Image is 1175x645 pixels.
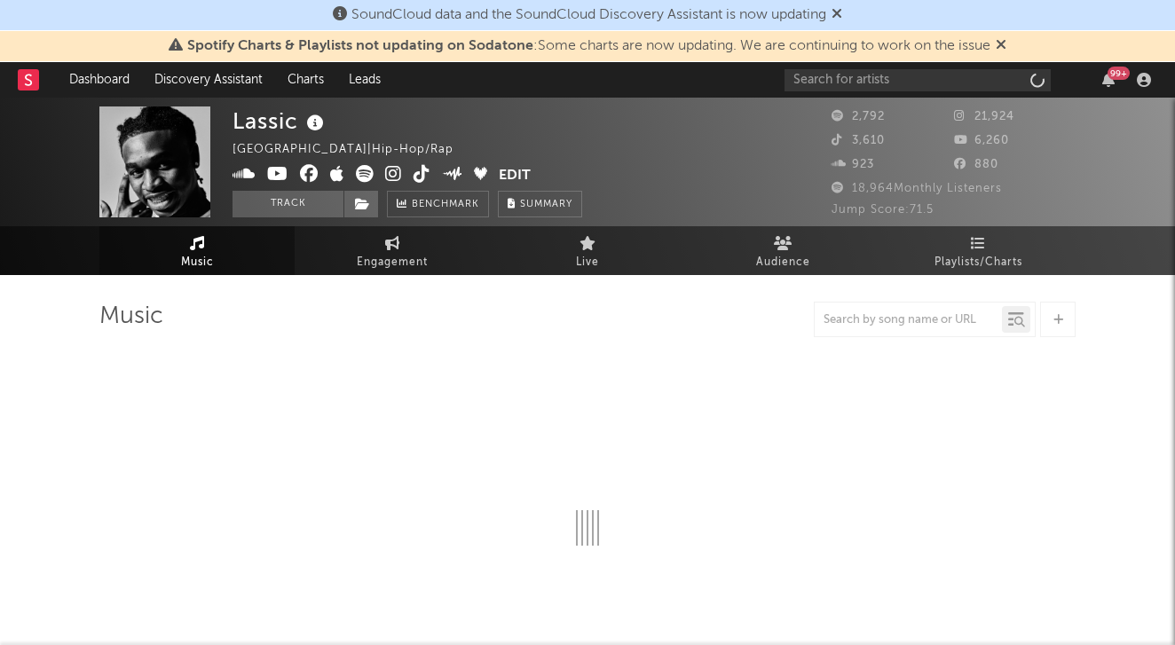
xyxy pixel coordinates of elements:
[351,8,826,22] span: SoundCloud data and the SoundCloud Discovery Assistant is now updating
[934,252,1022,273] span: Playlists/Charts
[275,62,336,98] a: Charts
[954,159,998,170] span: 880
[832,204,934,216] span: Jump Score: 71.5
[233,139,474,161] div: [GEOGRAPHIC_DATA] | Hip-Hop/Rap
[832,8,842,22] span: Dismiss
[576,252,599,273] span: Live
[880,226,1076,275] a: Playlists/Charts
[815,313,1002,327] input: Search by song name or URL
[685,226,880,275] a: Audience
[57,62,142,98] a: Dashboard
[1102,73,1115,87] button: 99+
[233,106,328,136] div: Lassic
[498,191,582,217] button: Summary
[996,39,1006,53] span: Dismiss
[1108,67,1130,80] div: 99 +
[295,226,490,275] a: Engagement
[832,159,874,170] span: 923
[233,191,343,217] button: Track
[954,135,1009,146] span: 6,260
[142,62,275,98] a: Discovery Assistant
[490,226,685,275] a: Live
[412,194,479,216] span: Benchmark
[520,200,572,209] span: Summary
[187,39,990,53] span: : Some charts are now updating. We are continuing to work on the issue
[954,111,1014,122] span: 21,924
[181,252,214,273] span: Music
[357,252,428,273] span: Engagement
[99,226,295,275] a: Music
[756,252,810,273] span: Audience
[832,183,1002,194] span: 18,964 Monthly Listeners
[499,165,531,187] button: Edit
[785,69,1051,91] input: Search for artists
[387,191,489,217] a: Benchmark
[336,62,393,98] a: Leads
[832,135,885,146] span: 3,610
[832,111,885,122] span: 2,792
[187,39,533,53] span: Spotify Charts & Playlists not updating on Sodatone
